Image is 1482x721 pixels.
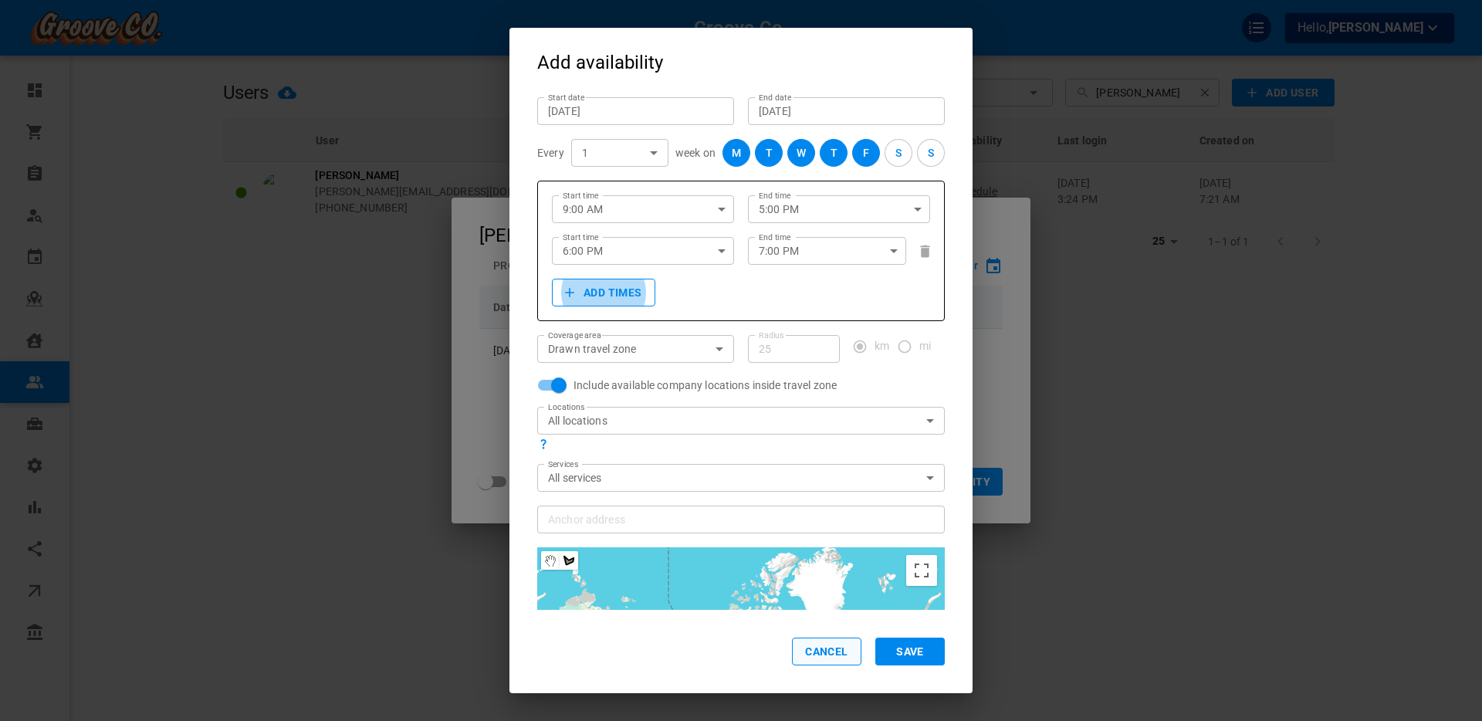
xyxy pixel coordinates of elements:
[759,92,791,103] label: End date
[541,509,925,529] input: Anchor address
[732,145,741,161] div: M
[755,139,783,167] button: T
[854,341,941,352] div: travel-distance-unit
[548,330,601,341] label: Coverage area
[722,139,750,167] button: M
[885,139,912,167] button: S
[560,551,578,570] button: Draw a shape
[831,145,837,161] div: T
[875,338,889,354] span: km
[759,103,934,119] input: mmm d, yyyy
[895,145,902,161] div: S
[759,232,790,243] label: End time
[563,232,599,243] label: Start time
[548,92,584,103] label: Start date
[584,282,642,303] b: Add times
[509,28,973,83] h2: Add availability
[675,145,716,161] p: week on
[563,190,599,201] label: Start time
[919,338,931,354] span: mi
[574,377,837,393] span: Include available company locations inside travel zone
[548,103,723,119] input: mmm d, yyyy
[759,190,790,201] label: End time
[537,438,550,450] svg: You can be available at any of the above locations during your working hours – they will be treat...
[552,279,655,306] button: Add times
[863,145,869,161] div: F
[852,139,880,167] button: F
[928,145,934,161] div: S
[548,459,578,470] label: Services
[548,413,934,428] div: All locations
[797,145,806,161] div: W
[548,341,723,357] div: Drawn travel zone
[820,139,848,167] button: T
[548,401,584,413] label: Locations
[548,470,934,486] div: All services
[917,139,945,167] button: S
[582,145,658,161] div: 1
[537,145,564,161] p: Every
[759,330,784,341] label: Radius
[792,638,861,665] button: Cancel
[787,139,815,167] button: W
[875,638,945,665] button: Save
[766,145,773,161] div: T
[906,555,937,586] button: Toggle fullscreen view
[541,551,560,570] button: Stop drawing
